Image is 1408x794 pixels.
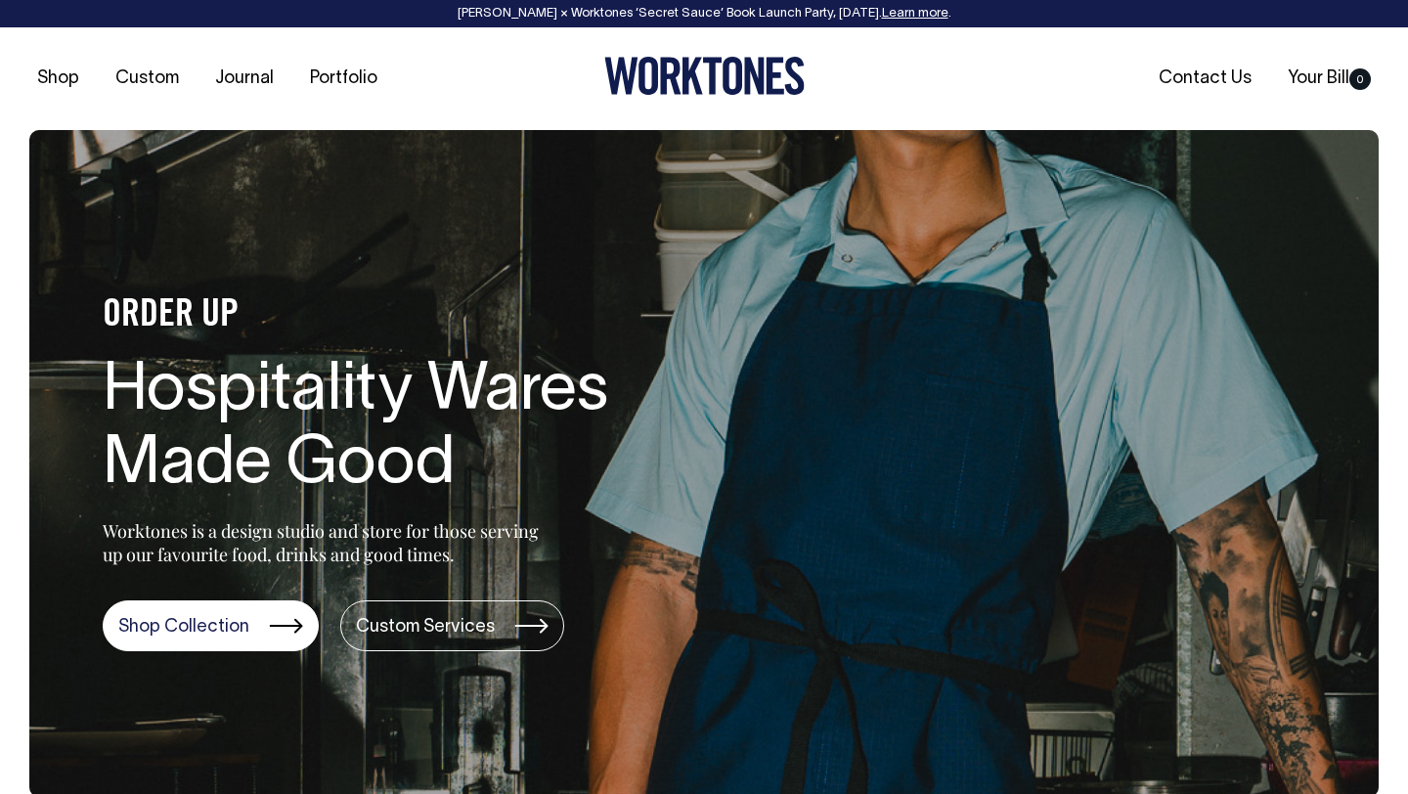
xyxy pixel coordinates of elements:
h1: Hospitality Wares Made Good [103,356,728,503]
div: [PERSON_NAME] × Worktones ‘Secret Sauce’ Book Launch Party, [DATE]. . [20,7,1388,21]
a: Shop Collection [103,600,319,651]
a: Portfolio [302,63,385,95]
h4: ORDER UP [103,295,728,336]
span: 0 [1349,68,1371,90]
a: Shop [29,63,87,95]
a: Journal [207,63,282,95]
a: Contact Us [1151,63,1259,95]
p: Worktones is a design studio and store for those serving up our favourite food, drinks and good t... [103,519,548,566]
a: Your Bill0 [1280,63,1379,95]
a: Custom [108,63,187,95]
a: Custom Services [340,600,564,651]
a: Learn more [882,8,948,20]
